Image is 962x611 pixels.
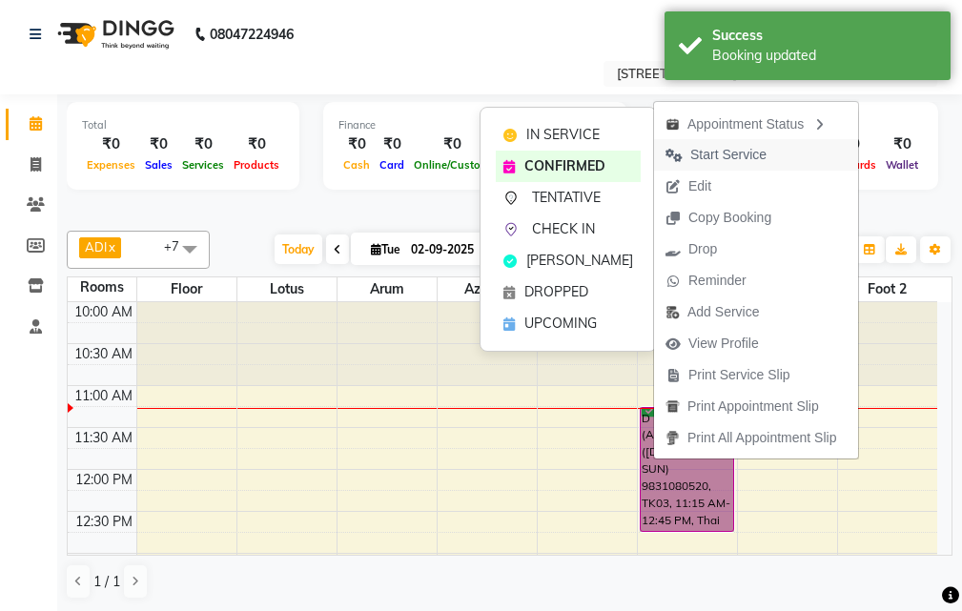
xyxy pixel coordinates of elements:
div: Appointment Status [654,107,858,139]
span: DROPPED [524,282,588,302]
img: apt_status.png [665,117,680,132]
div: Success [712,26,936,46]
span: Drop [688,239,717,259]
div: ₹0 [409,133,495,155]
span: 1 / 1 [93,572,120,592]
span: Reminder [688,271,747,291]
img: printapt.png [665,399,680,414]
span: ADI [85,239,107,255]
div: Finance [338,117,612,133]
div: 12:00 PM [72,470,136,490]
span: Azalea [438,277,537,301]
span: CONFIRMED [524,156,605,176]
div: ₹0 [881,133,923,155]
span: Wallet [881,158,923,172]
div: 11:00 AM [71,386,136,406]
div: Booking updated [712,46,936,66]
span: Services [177,158,229,172]
div: Total [82,117,284,133]
span: Floor [137,277,236,301]
span: TENTATIVE [532,188,601,208]
span: Products [229,158,284,172]
b: 08047224946 [210,8,294,61]
a: x [107,239,115,255]
span: Arum [338,277,437,301]
span: UPCOMING [524,314,597,334]
div: 12:30 PM [72,512,136,532]
div: 10:30 AM [71,344,136,364]
span: Expenses [82,158,140,172]
img: logo [49,8,179,61]
div: ₹0 [140,133,177,155]
span: Today [275,234,322,264]
img: add-service.png [665,305,680,319]
span: Add Service [687,302,759,322]
span: Print All Appointment Slip [687,428,836,448]
span: Lotus [237,277,337,301]
div: 11:30 AM [71,428,136,448]
div: ₹0 [375,133,409,155]
div: ₹0 [338,133,375,155]
span: Sales [140,158,177,172]
span: Tue [366,242,405,256]
input: 2025-09-02 [405,235,501,264]
div: Rooms [68,277,136,297]
div: ₹0 [177,133,229,155]
img: printall.png [665,431,680,445]
div: ₹0 [229,133,284,155]
span: Online/Custom [409,158,495,172]
span: View Profile [688,334,759,354]
span: Start Service [690,145,767,165]
span: Card [375,158,409,172]
span: Cash [338,158,375,172]
span: Edit [688,176,711,196]
div: 1:00 PM [79,554,136,574]
div: 10:00 AM [71,302,136,322]
span: Copy Booking [688,208,771,228]
span: +7 [164,238,194,254]
span: CHECK IN [532,219,595,239]
span: Print Service Slip [688,365,790,385]
span: [PERSON_NAME] [526,251,633,271]
span: Foot 2 [838,277,938,301]
span: IN SERVICE [526,125,600,145]
span: Print Appointment Slip [687,397,819,417]
div: ₹0 [82,133,140,155]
